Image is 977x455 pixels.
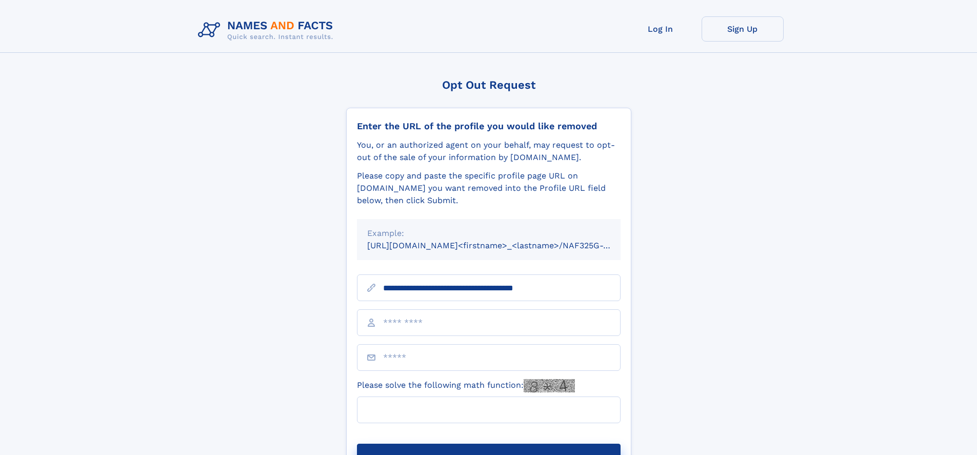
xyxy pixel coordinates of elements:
a: Sign Up [702,16,784,42]
label: Please solve the following math function: [357,379,575,392]
a: Log In [620,16,702,42]
small: [URL][DOMAIN_NAME]<firstname>_<lastname>/NAF325G-xxxxxxxx [367,241,640,250]
div: Example: [367,227,610,240]
div: Opt Out Request [346,78,631,91]
div: Please copy and paste the specific profile page URL on [DOMAIN_NAME] you want removed into the Pr... [357,170,621,207]
div: You, or an authorized agent on your behalf, may request to opt-out of the sale of your informatio... [357,139,621,164]
div: Enter the URL of the profile you would like removed [357,121,621,132]
img: Logo Names and Facts [194,16,342,44]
